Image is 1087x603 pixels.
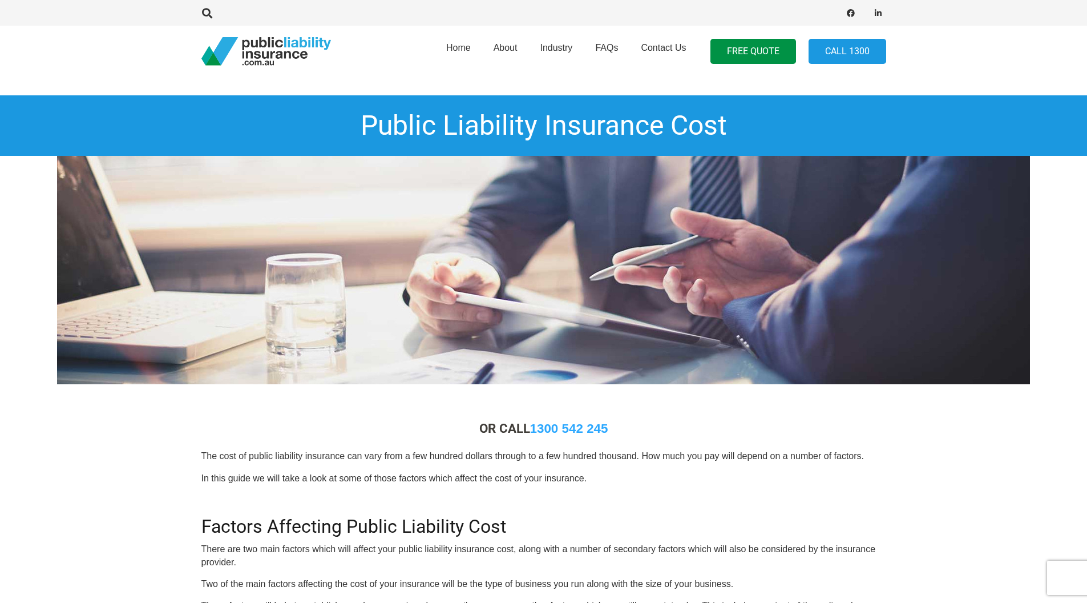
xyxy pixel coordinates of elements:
a: Home [435,22,482,81]
strong: OR CALL [479,421,608,436]
a: Industry [528,22,584,81]
a: Contact Us [629,22,697,81]
span: About [494,43,518,53]
a: pli_logotransparent [201,37,331,66]
p: In this guide we will take a look at some of those factors which affect the cost of your insurance. [201,472,886,485]
p: There are two main factors which will affect your public liability insurance cost, along with a n... [201,543,886,569]
a: Call 1300 [809,39,886,65]
a: FAQs [584,22,629,81]
p: Two of the main factors affecting the cost of your insurance will be the type of business you run... [201,578,886,590]
span: FAQs [595,43,618,53]
a: About [482,22,529,81]
a: LinkedIn [870,5,886,21]
img: Public liability Insurance Cost [57,156,1030,384]
span: Industry [540,43,572,53]
a: Search [196,8,219,18]
h2: Factors Affecting Public Liability Cost [201,502,886,537]
span: Contact Us [641,43,686,53]
a: FREE QUOTE [710,39,796,65]
span: Home [446,43,471,53]
a: 1300 542 245 [530,421,608,436]
a: Facebook [843,5,859,21]
p: The cost of public liability insurance can vary from a few hundred dollars through to a few hundr... [201,450,886,463]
